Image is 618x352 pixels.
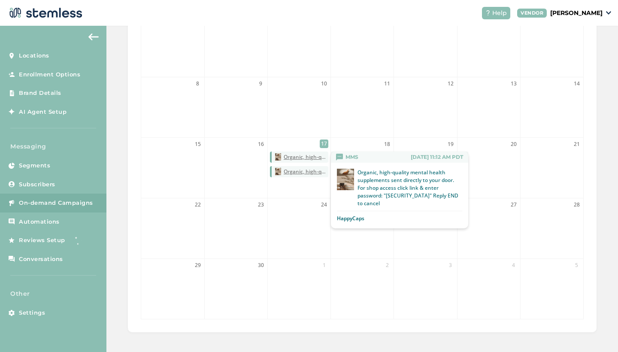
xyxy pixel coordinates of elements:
[194,140,202,149] span: 15
[19,52,49,60] span: Locations
[19,70,80,79] span: Enrollment Options
[320,140,328,148] span: 17
[337,215,364,222] p: HappyCaps
[383,79,391,88] span: 11
[509,261,518,270] span: 4
[517,9,547,18] div: VENDOR
[194,200,202,209] span: 22
[383,140,391,149] span: 18
[284,168,328,176] span: Organic, high-quality mental health supplements sent directly to your door. For shop access click...
[19,236,65,245] span: Reviews Setup
[19,108,67,116] span: AI Agent Setup
[337,169,354,190] img: v4KxKkq66ZertMQoRoshJ2Few46CeQaqvDafk3.jpg
[19,180,55,189] span: Subscribers
[72,232,89,249] img: glitter-stars-b7820f95.gif
[509,140,518,149] span: 20
[275,153,281,161] img: v4KxKkq66ZertMQoRoshJ2Few46CeQaqvDafk3.jpg
[194,261,202,270] span: 29
[88,33,99,40] img: icon-arrow-back-accent-c549486e.svg
[573,79,581,88] span: 14
[320,200,328,209] span: 24
[320,79,328,88] span: 10
[257,79,265,88] span: 9
[446,140,455,149] span: 19
[509,200,518,209] span: 27
[411,153,463,161] span: [DATE] 11:12 AM PDT
[509,79,518,88] span: 13
[19,89,61,97] span: Brand Details
[19,255,63,264] span: Conversations
[446,79,455,88] span: 12
[284,153,328,161] span: Organic, high-quality mental health supplements sent directly to your door. For shop access click...
[492,9,507,18] span: Help
[19,309,45,317] span: Settings
[485,10,491,15] img: icon-help-white-03924b79.svg
[573,261,581,270] span: 5
[573,140,581,149] span: 21
[573,200,581,209] span: 28
[7,4,82,21] img: logo-dark-0685b13c.svg
[575,311,618,352] iframe: Chat Widget
[257,261,265,270] span: 30
[320,261,328,270] span: 1
[345,153,358,161] span: MMS
[606,11,611,15] img: icon_down-arrow-small-66adaf34.svg
[275,168,281,175] img: 2IzO0GH8kfE3aQs3oi8MhvqP1df22Tha00QjyL.jpg
[19,161,50,170] span: Segments
[357,169,462,207] p: Organic, high-quality mental health supplements sent directly to your door. For shop access click...
[550,9,603,18] p: [PERSON_NAME]
[19,218,60,226] span: Automations
[446,261,455,270] span: 3
[257,200,265,209] span: 23
[194,79,202,88] span: 8
[383,261,391,270] span: 2
[19,199,93,207] span: On-demand Campaigns
[257,140,265,149] span: 16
